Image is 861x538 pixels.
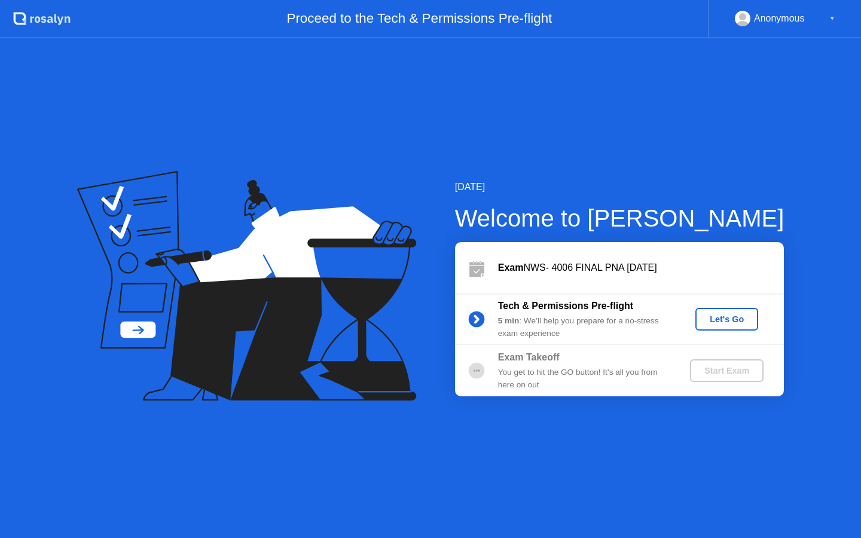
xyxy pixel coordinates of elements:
div: Let's Go [700,314,753,324]
div: NWS- 4006 FINAL PNA [DATE] [498,261,784,275]
b: Exam [498,262,524,273]
div: ▼ [829,11,835,26]
button: Let's Go [695,308,758,331]
b: 5 min [498,316,520,325]
div: Anonymous [754,11,805,26]
button: Start Exam [690,359,764,382]
div: Welcome to [PERSON_NAME] [455,200,784,236]
div: Start Exam [695,366,759,375]
b: Exam Takeoff [498,352,560,362]
div: You get to hit the GO button! It’s all you from here on out [498,366,670,391]
b: Tech & Permissions Pre-flight [498,301,633,311]
div: [DATE] [455,180,784,194]
div: : We’ll help you prepare for a no-stress exam experience [498,315,670,340]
